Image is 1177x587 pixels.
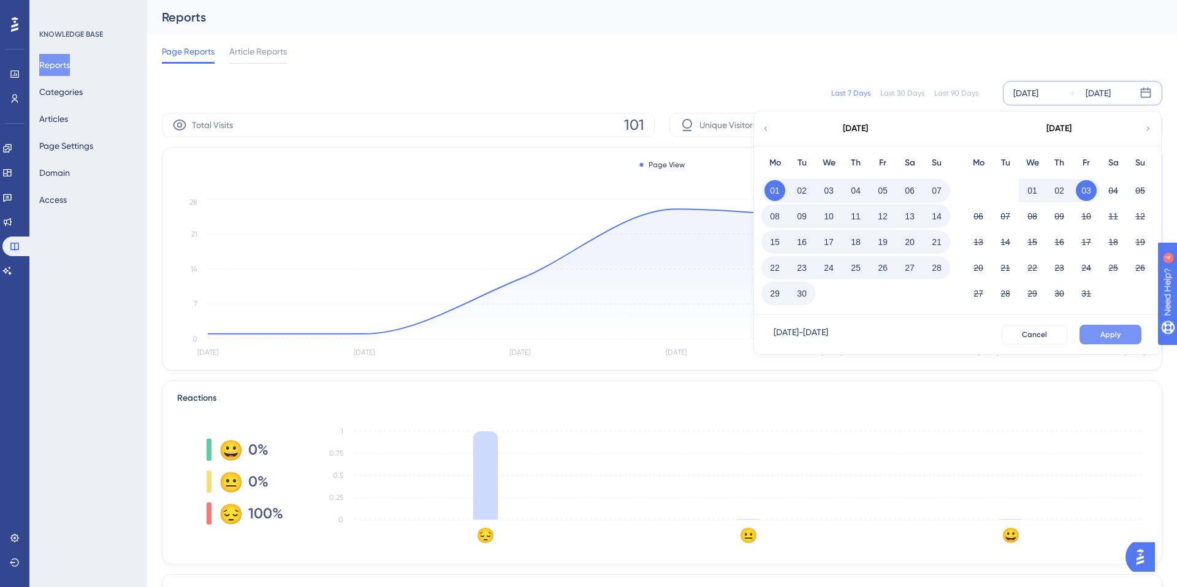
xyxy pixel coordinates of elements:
button: 22 [764,257,785,278]
button: 28 [995,283,1016,304]
button: 11 [1103,206,1124,227]
button: 14 [926,206,947,227]
button: 12 [1130,206,1151,227]
button: 01 [764,180,785,201]
button: 24 [1076,257,1097,278]
button: Access [39,189,67,211]
button: 27 [899,257,920,278]
button: 28 [926,257,947,278]
tspan: [DATE] [978,348,999,357]
button: 30 [791,283,812,304]
button: 21 [926,232,947,252]
button: 29 [764,283,785,304]
button: 13 [899,206,920,227]
button: 15 [1022,232,1043,252]
button: 21 [995,257,1016,278]
button: 20 [899,232,920,252]
button: 26 [1130,257,1151,278]
button: 05 [872,180,893,201]
div: 4 [85,6,89,16]
button: 19 [1130,232,1151,252]
button: 15 [764,232,785,252]
div: Reports [162,9,1132,26]
div: Su [923,156,950,170]
button: 08 [1022,206,1043,227]
button: 08 [764,206,785,227]
tspan: [DATE] [354,348,375,357]
button: 03 [1076,180,1097,201]
button: 07 [995,206,1016,227]
button: 22 [1022,257,1043,278]
button: 25 [1103,257,1124,278]
div: 😀 [219,440,238,460]
div: [DATE] [1046,121,1072,136]
span: 100% [248,504,283,523]
button: 03 [818,180,839,201]
button: 26 [872,257,893,278]
span: Need Help? [29,3,77,18]
div: We [815,156,842,170]
button: 04 [845,180,866,201]
tspan: [DATE] [1124,348,1145,357]
button: Reports [39,54,70,76]
div: Last 30 Days [880,88,924,98]
button: 20 [968,257,989,278]
button: 16 [791,232,812,252]
button: 12 [872,206,893,227]
tspan: 0 [338,515,343,524]
div: Mo [965,156,992,170]
div: Fr [869,156,896,170]
div: Mo [761,156,788,170]
button: 14 [995,232,1016,252]
button: 19 [872,232,893,252]
tspan: 14 [191,265,197,273]
button: 09 [791,206,812,227]
button: 10 [1076,206,1097,227]
button: Page Settings [39,135,93,157]
div: Th [1046,156,1073,170]
div: Reactions [177,391,1147,406]
tspan: 0.5 [333,471,343,480]
tspan: 1 [341,427,343,436]
button: 23 [1049,257,1070,278]
button: 01 [1022,180,1043,201]
button: Categories [39,81,83,103]
button: 09 [1049,206,1070,227]
tspan: [DATE] [509,348,530,357]
tspan: [DATE] [197,348,218,357]
button: 17 [818,232,839,252]
span: 101 [624,115,644,135]
button: 04 [1103,180,1124,201]
div: [DATE] [1013,86,1038,100]
button: Cancel [1002,325,1067,344]
div: Su [1127,156,1154,170]
span: Unique Visitors [699,118,756,132]
div: Last 90 Days [934,88,978,98]
button: 02 [791,180,812,201]
tspan: [DATE] [666,348,687,357]
button: 06 [968,206,989,227]
div: 😐 [219,472,238,491]
div: KNOWLEDGE BASE [39,29,103,39]
button: 31 [1076,283,1097,304]
span: 0% [248,472,269,491]
span: 0% [248,440,269,460]
tspan: 28 [189,198,197,206]
button: Apply [1080,325,1141,344]
button: 27 [968,283,989,304]
tspan: 0.75 [329,449,343,458]
div: Last 7 Days [831,88,870,98]
iframe: UserGuiding AI Assistant Launcher [1126,539,1162,575]
button: Articles [39,108,68,130]
button: 24 [818,257,839,278]
div: We [1019,156,1046,170]
div: [DATE] [1086,86,1111,100]
tspan: 7 [194,300,197,308]
div: Fr [1073,156,1100,170]
text: 😔 [476,526,495,544]
button: 05 [1130,180,1151,201]
button: 25 [845,257,866,278]
button: 17 [1076,232,1097,252]
button: Domain [39,162,70,184]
